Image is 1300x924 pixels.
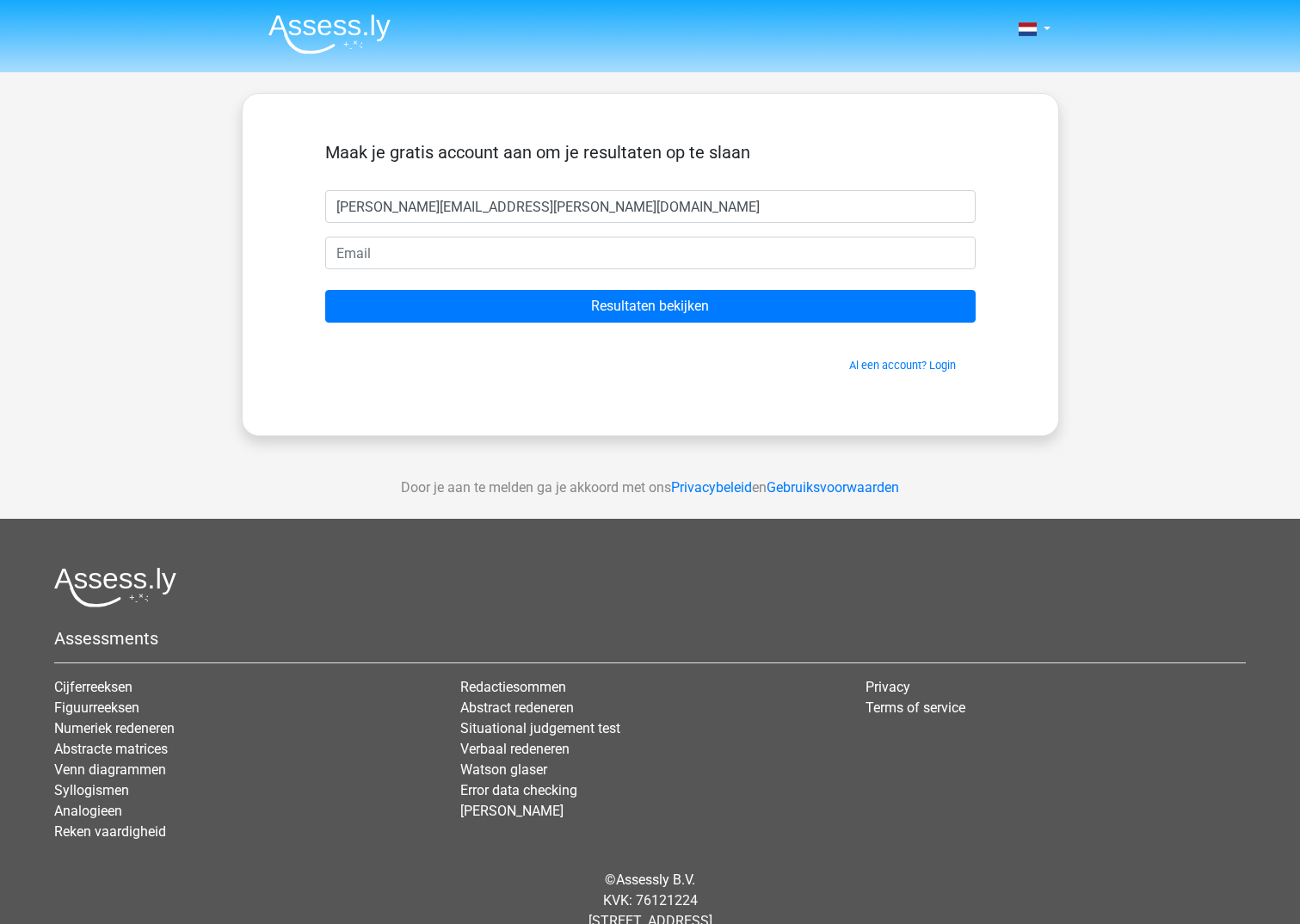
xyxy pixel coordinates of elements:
[460,679,566,695] a: Redactiesommen
[54,741,168,757] a: Abstracte matrices
[671,479,752,496] a: Privacybeleid
[325,290,976,323] input: Resultaten bekijken
[616,872,695,888] a: Assessly B.V.
[325,142,976,163] h5: Maak je gratis account aan om je resultaten op te slaan
[54,699,139,716] a: Figuurreeksen
[866,679,910,695] a: Privacy
[54,679,132,695] a: Cijferreeksen
[460,782,577,798] a: Error data checking
[866,699,965,716] a: Terms of service
[325,190,976,223] input: Voornaam
[54,567,176,607] img: Assessly logo
[54,782,129,798] a: Syllogismen
[268,14,391,54] img: Assessly
[325,237,976,269] input: Email
[54,823,166,840] a: Reken vaardigheid
[460,803,564,819] a: [PERSON_NAME]
[54,761,166,778] a: Venn diagrammen
[460,761,547,778] a: Watson glaser
[460,741,570,757] a: Verbaal redeneren
[54,720,175,736] a: Numeriek redeneren
[460,720,620,736] a: Situational judgement test
[849,359,956,372] a: Al een account? Login
[54,628,1246,649] h5: Assessments
[54,803,122,819] a: Analogieen
[460,699,574,716] a: Abstract redeneren
[767,479,899,496] a: Gebruiksvoorwaarden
